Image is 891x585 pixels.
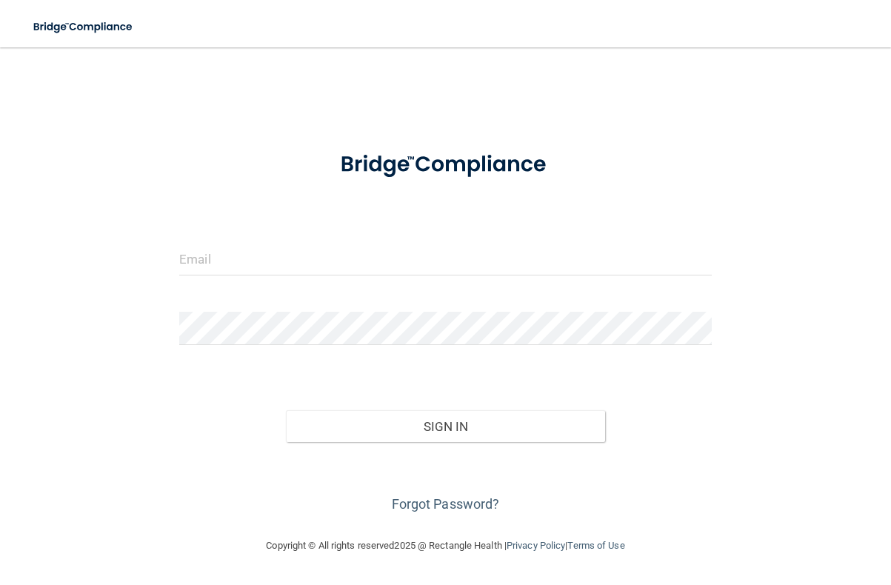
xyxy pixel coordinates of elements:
img: bridge_compliance_login_screen.278c3ca4.svg [318,136,573,193]
a: Privacy Policy [507,540,565,551]
img: bridge_compliance_login_screen.278c3ca4.svg [22,12,145,42]
button: Sign In [286,410,605,443]
div: Copyright © All rights reserved 2025 @ Rectangle Health | | [176,522,716,569]
a: Terms of Use [567,540,624,551]
input: Email [179,242,712,275]
a: Forgot Password? [392,496,500,512]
